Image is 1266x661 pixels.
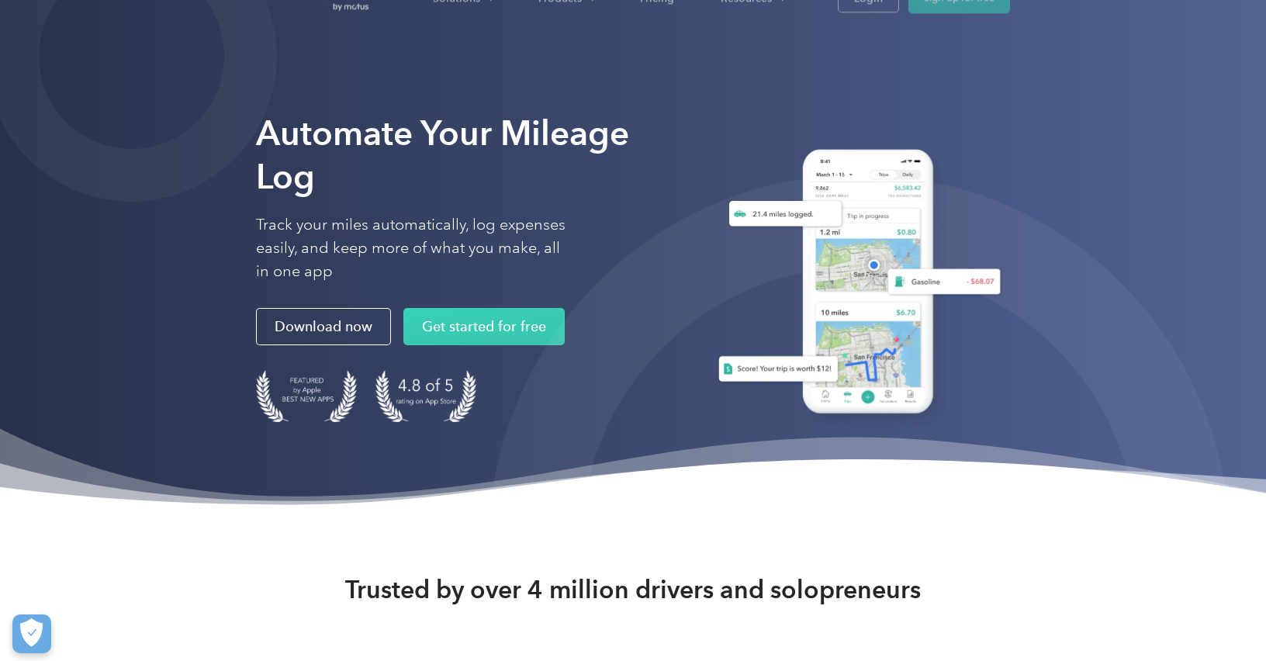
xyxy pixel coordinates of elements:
a: Get started for free [403,308,565,345]
p: Track your miles automatically, log expenses easily, and keep more of what you make, all in one app [256,213,566,283]
img: Badge for Featured by Apple Best New Apps [256,370,357,422]
img: 4.9 out of 5 stars on the app store [375,370,476,422]
strong: Automate Your Mileage Log [256,112,629,197]
strong: Trusted by over 4 million drivers and solopreneurs [345,574,921,605]
a: Download now [256,308,391,345]
button: Cookies Settings [12,614,51,653]
img: Everlance, mileage tracker app, expense tracking app [700,137,1010,431]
